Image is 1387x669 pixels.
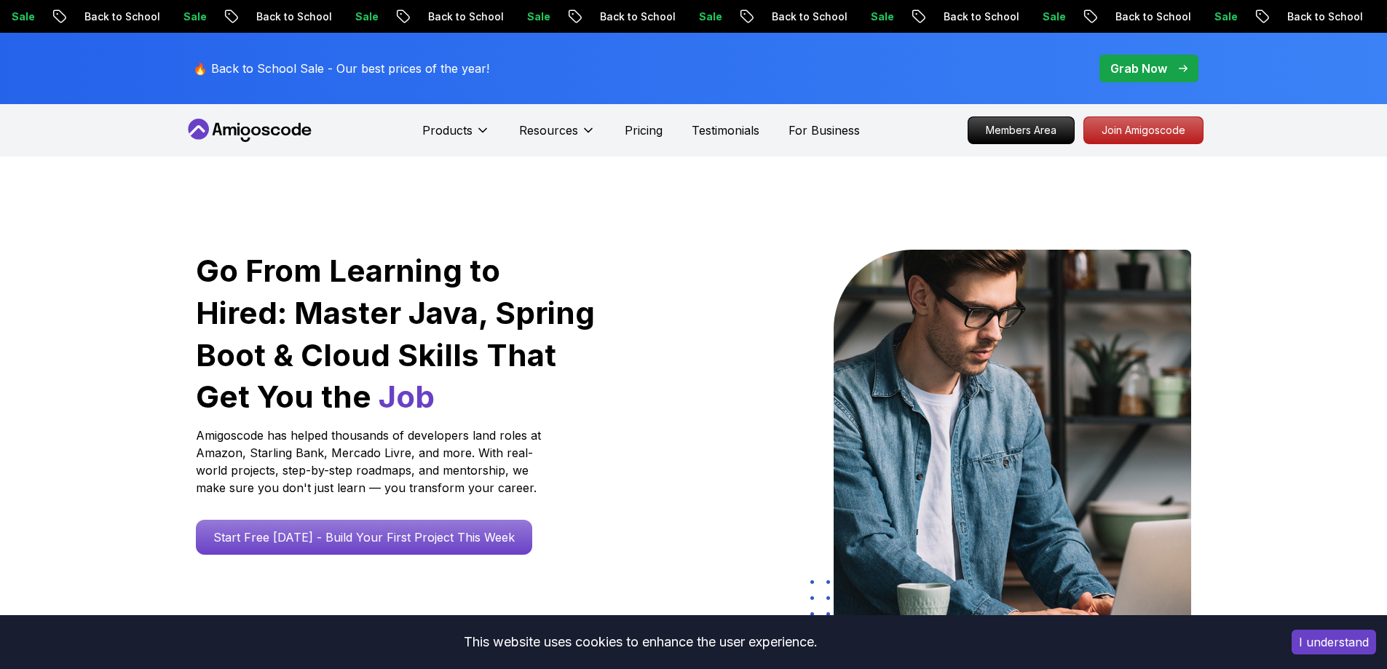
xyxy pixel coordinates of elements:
[968,117,1074,143] p: Members Area
[579,9,678,24] p: Back to School
[1292,630,1376,654] button: Accept cookies
[625,122,663,139] a: Pricing
[422,122,473,139] p: Products
[235,9,334,24] p: Back to School
[422,122,490,151] button: Products
[1022,9,1068,24] p: Sale
[11,626,1270,658] div: This website uses cookies to enhance the user experience.
[968,116,1075,144] a: Members Area
[1193,9,1240,24] p: Sale
[751,9,850,24] p: Back to School
[407,9,506,24] p: Back to School
[1266,9,1365,24] p: Back to School
[678,9,724,24] p: Sale
[789,122,860,139] a: For Business
[63,9,162,24] p: Back to School
[922,9,1022,24] p: Back to School
[1110,60,1167,77] p: Grab Now
[519,122,578,139] p: Resources
[1094,9,1193,24] p: Back to School
[1084,117,1203,143] p: Join Amigoscode
[334,9,381,24] p: Sale
[1083,116,1204,144] a: Join Amigoscode
[519,122,596,151] button: Resources
[162,9,209,24] p: Sale
[193,60,489,77] p: 🔥 Back to School Sale - Our best prices of the year!
[834,250,1191,625] img: hero
[850,9,896,24] p: Sale
[506,9,553,24] p: Sale
[692,122,759,139] a: Testimonials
